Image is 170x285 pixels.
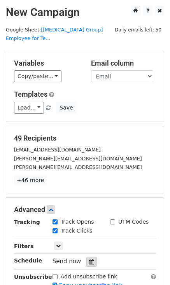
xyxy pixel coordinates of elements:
small: [PERSON_NAME][EMAIL_ADDRESS][DOMAIN_NAME] [14,164,142,170]
h5: Advanced [14,205,156,214]
a: Load... [14,102,44,114]
a: Copy/paste... [14,70,61,82]
strong: Filters [14,243,34,249]
span: Daily emails left: 50 [112,26,164,34]
iframe: Chat Widget [131,248,170,285]
label: Track Clicks [61,227,93,235]
strong: Tracking [14,219,40,225]
h5: 49 Recipients [14,134,156,142]
label: UTM Codes [118,218,149,226]
strong: Unsubscribe [14,274,52,280]
a: +46 more [14,176,47,185]
a: [[MEDICAL_DATA] Group] Employee for Te... [6,27,103,42]
h2: New Campaign [6,6,164,19]
small: Google Sheet: [6,27,103,42]
span: Send now [53,258,81,265]
strong: Schedule [14,257,42,264]
button: Save [56,102,76,114]
h5: Email column [91,59,156,68]
small: [PERSON_NAME][EMAIL_ADDRESS][DOMAIN_NAME] [14,156,142,162]
small: [EMAIL_ADDRESS][DOMAIN_NAME] [14,147,101,153]
a: Daily emails left: 50 [112,27,164,33]
label: Track Opens [61,218,94,226]
a: Templates [14,90,47,98]
label: Add unsubscribe link [61,273,117,281]
h5: Variables [14,59,79,68]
